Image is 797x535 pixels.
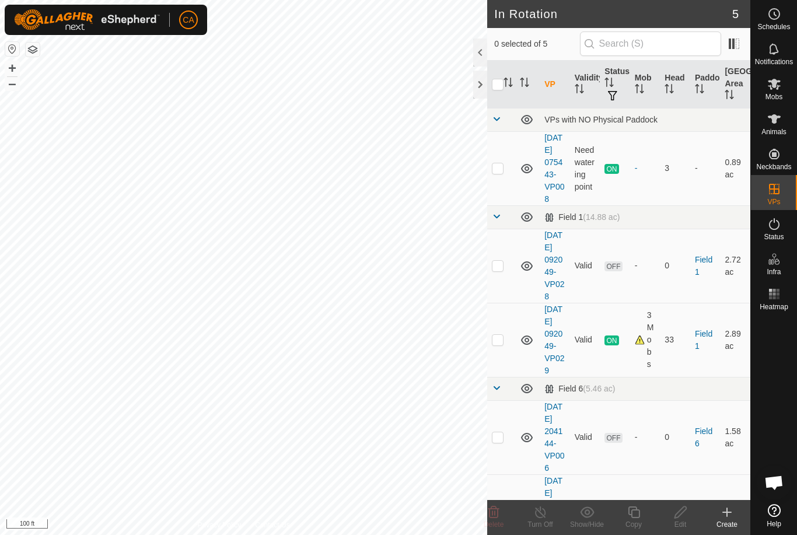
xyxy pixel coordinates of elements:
a: Field 6 [695,426,712,448]
p-sorticon: Activate to sort [635,86,644,95]
th: Validity [570,61,600,109]
td: Valid [570,229,600,303]
a: [DATE] 092049-VP029 [544,305,564,375]
span: Mobs [765,93,782,100]
div: - [635,260,656,272]
a: Open chat [757,465,792,500]
input: Search (S) [580,32,721,56]
span: Notifications [755,58,793,65]
button: + [5,61,19,75]
td: Valid [570,400,600,474]
td: 2.72 ac [720,229,750,303]
a: [DATE] 092049-VP028 [544,230,564,301]
div: 3 Mobs [635,309,656,370]
th: Head [660,61,690,109]
div: - [635,162,656,174]
div: Field 6 [544,384,615,394]
span: Delete [484,520,504,529]
p-sorticon: Activate to sort [725,92,734,101]
th: VP [540,61,570,109]
span: ON [604,164,618,174]
td: 0 [660,229,690,303]
td: Valid [570,303,600,377]
td: - [690,131,721,205]
img: Gallagher Logo [14,9,160,30]
div: Edit [657,519,704,530]
th: Mob [630,61,660,109]
button: Reset Map [5,42,19,56]
td: 1.58 ac [720,400,750,474]
td: 2.89 ac [720,303,750,377]
div: Field 1 [544,212,620,222]
p-sorticon: Activate to sort [504,79,513,89]
span: Animals [761,128,786,135]
button: – [5,76,19,90]
span: Status [764,233,784,240]
div: - [635,431,656,443]
span: OFF [604,261,622,271]
span: 5 [732,5,739,23]
a: Contact Us [255,520,289,530]
div: Turn Off [517,519,564,530]
p-sorticon: Activate to sort [520,79,529,89]
span: CA [183,14,194,26]
span: (5.46 ac) [583,384,615,393]
td: Need watering point [570,131,600,205]
span: VPs [767,198,780,205]
p-sorticon: Activate to sort [575,86,584,95]
span: Heatmap [760,303,788,310]
p-sorticon: Activate to sort [665,86,674,95]
p-sorticon: Activate to sort [695,86,704,95]
a: [DATE] 204144-VP006 [544,402,564,473]
td: 0.89 ac [720,131,750,205]
a: Field 1 [695,329,712,351]
p-sorticon: Activate to sort [604,79,614,89]
div: VPs with NO Physical Paddock [544,115,746,124]
span: Schedules [757,23,790,30]
div: Show/Hide [564,519,610,530]
span: Neckbands [756,163,791,170]
td: 0 [660,400,690,474]
a: Privacy Policy [198,520,242,530]
span: Infra [767,268,781,275]
a: Field 1 [695,255,712,277]
div: Create [704,519,750,530]
div: Copy [610,519,657,530]
td: 33 [660,303,690,377]
span: Help [767,520,781,527]
th: Paddock [690,61,721,109]
span: (14.88 ac) [583,212,620,222]
span: 0 selected of 5 [494,38,579,50]
th: Status [600,61,630,109]
span: ON [604,335,618,345]
td: 3 [660,131,690,205]
button: Map Layers [26,43,40,57]
a: Help [751,499,797,532]
span: OFF [604,433,622,443]
h2: In Rotation [494,7,732,21]
a: [DATE] 075443-VP008 [544,133,564,204]
th: [GEOGRAPHIC_DATA] Area [720,61,750,109]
